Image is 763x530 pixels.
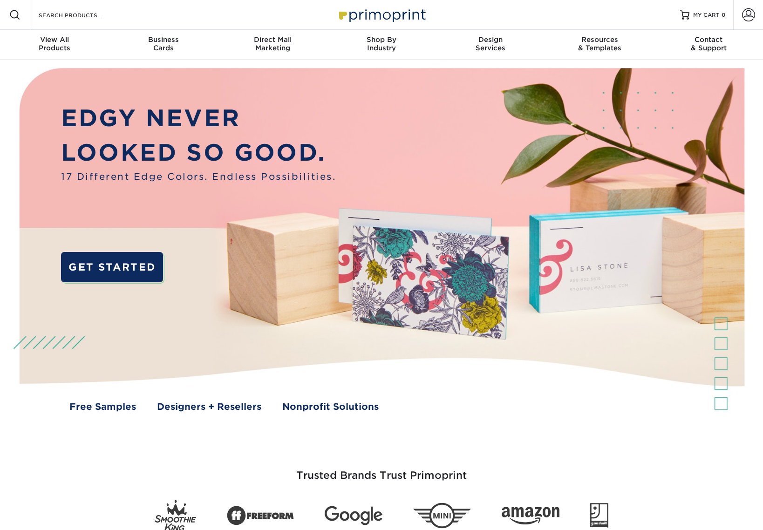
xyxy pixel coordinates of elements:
[327,30,436,60] a: Shop ByIndustry
[327,35,436,44] span: Shop By
[335,5,428,25] img: Primoprint
[61,101,336,136] p: EDGY NEVER
[654,35,763,52] div: & Support
[654,35,763,44] span: Contact
[218,30,327,60] a: Direct MailMarketing
[109,447,654,493] h3: Trusted Brands Trust Primoprint
[436,30,545,60] a: DesignServices
[157,400,261,414] a: Designers + Resellers
[545,35,654,52] div: & Templates
[436,35,545,44] span: Design
[502,507,559,525] img: Amazon
[109,30,218,60] a: BusinessCards
[218,35,327,52] div: Marketing
[109,35,218,44] span: Business
[545,30,654,60] a: Resources& Templates
[61,136,336,170] p: LOOKED SO GOOD.
[654,30,763,60] a: Contact& Support
[413,503,471,529] img: Mini
[61,170,336,183] span: 17 Different Edge Colors. Endless Possibilities.
[590,503,608,528] img: Goodwill
[109,35,218,52] div: Cards
[218,35,327,44] span: Direct Mail
[69,400,136,414] a: Free Samples
[325,506,382,525] img: Google
[545,35,654,44] span: Resources
[722,12,726,18] span: 0
[38,9,129,20] input: SEARCH PRODUCTS.....
[436,35,545,52] div: Services
[693,11,720,19] span: MY CART
[61,252,163,282] a: GET STARTED
[327,35,436,52] div: Industry
[282,400,379,414] a: Nonprofit Solutions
